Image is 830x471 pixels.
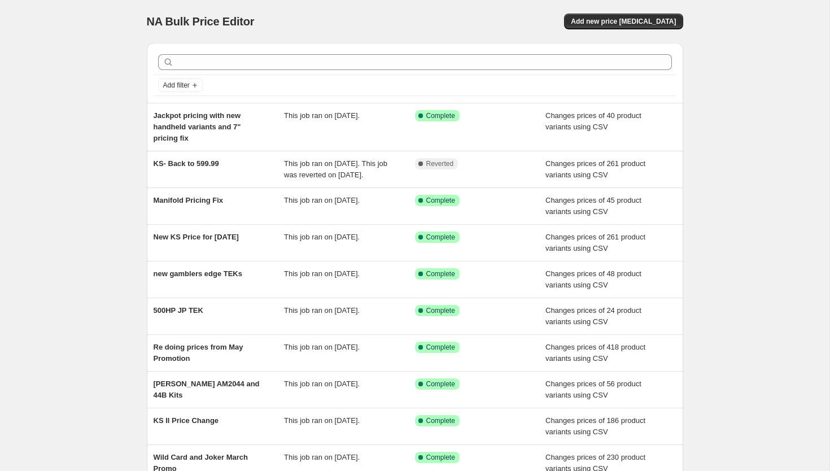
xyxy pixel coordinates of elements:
[545,416,645,436] span: Changes prices of 186 product variants using CSV
[154,416,219,425] span: KS II Price Change
[426,196,455,205] span: Complete
[154,196,224,204] span: Manifold Pricing Fix
[284,233,360,241] span: This job ran on [DATE].
[154,380,260,399] span: [PERSON_NAME] AM2044 and 44B Kits
[158,78,203,92] button: Add filter
[545,269,641,289] span: Changes prices of 48 product variants using CSV
[426,233,455,242] span: Complete
[284,196,360,204] span: This job ran on [DATE].
[284,453,360,461] span: This job ran on [DATE].
[426,306,455,315] span: Complete
[545,233,645,252] span: Changes prices of 261 product variants using CSV
[154,343,243,363] span: Re doing prices from May Promotion
[426,380,455,389] span: Complete
[545,306,641,326] span: Changes prices of 24 product variants using CSV
[154,233,239,241] span: New KS Price for [DATE]
[426,453,455,462] span: Complete
[284,380,360,388] span: This job ran on [DATE].
[163,81,190,90] span: Add filter
[545,196,641,216] span: Changes prices of 45 product variants using CSV
[154,306,203,315] span: 500HP JP TEK
[154,111,241,142] span: Jackpot pricing with new handheld variants and 7" pricing fix
[426,416,455,425] span: Complete
[545,111,641,131] span: Changes prices of 40 product variants using CSV
[426,159,454,168] span: Reverted
[545,159,645,179] span: Changes prices of 261 product variants using CSV
[147,15,255,28] span: NA Bulk Price Editor
[154,269,243,278] span: new gamblers edge TEKs
[564,14,683,29] button: Add new price [MEDICAL_DATA]
[284,159,387,179] span: This job ran on [DATE]. This job was reverted on [DATE].
[284,343,360,351] span: This job ran on [DATE].
[545,343,645,363] span: Changes prices of 418 product variants using CSV
[426,269,455,278] span: Complete
[284,306,360,315] span: This job ran on [DATE].
[284,269,360,278] span: This job ran on [DATE].
[545,380,641,399] span: Changes prices of 56 product variants using CSV
[426,343,455,352] span: Complete
[571,17,676,26] span: Add new price [MEDICAL_DATA]
[284,111,360,120] span: This job ran on [DATE].
[284,416,360,425] span: This job ran on [DATE].
[426,111,455,120] span: Complete
[154,159,219,168] span: KS- Back to 599.99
